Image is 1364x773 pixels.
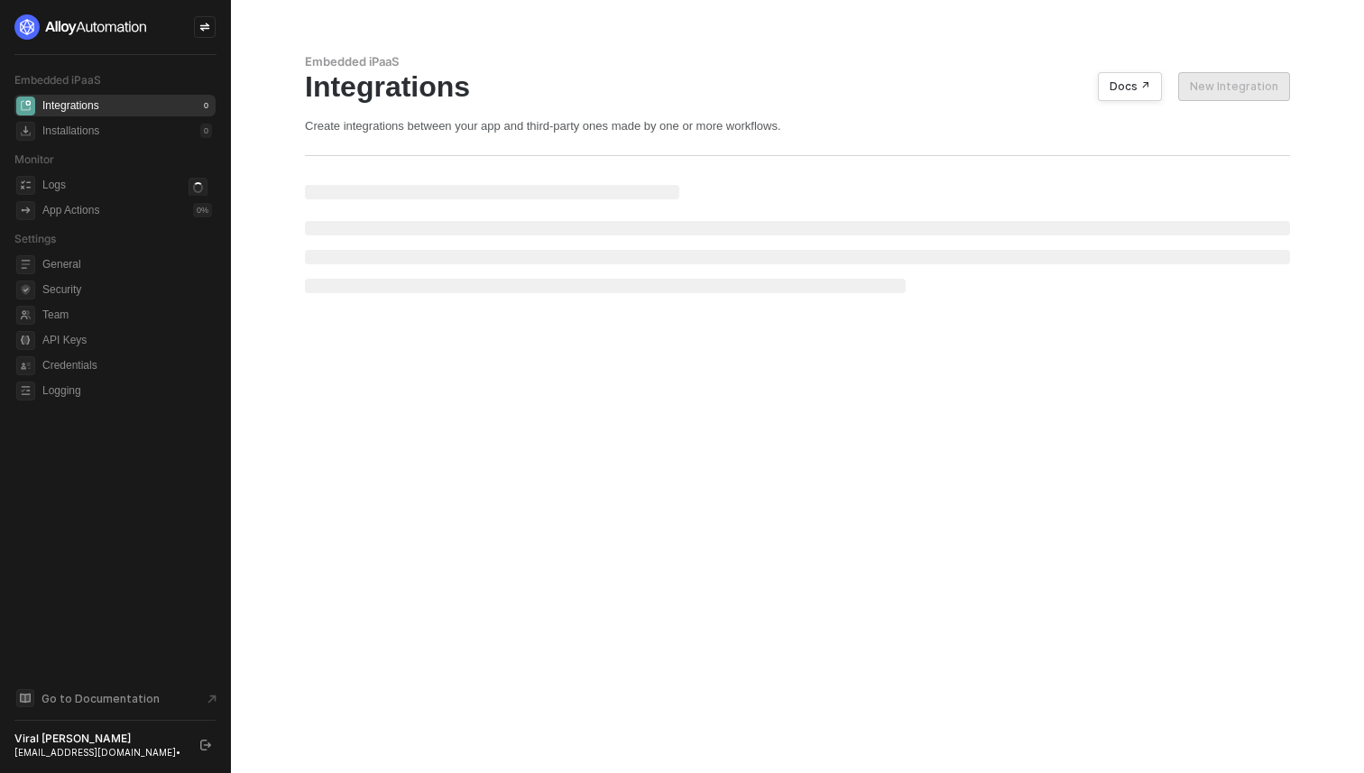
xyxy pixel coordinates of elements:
div: 0 [200,124,212,138]
div: Embedded iPaaS [305,54,1290,69]
span: document-arrow [203,690,221,708]
div: App Actions [42,203,99,218]
span: General [42,253,212,275]
span: logout [200,740,211,750]
span: Embedded iPaaS [14,73,101,87]
div: 0 % [193,203,212,217]
span: API Keys [42,329,212,351]
span: Settings [14,232,56,245]
span: logging [16,382,35,400]
span: Team [42,304,212,326]
span: icon-swap [199,22,210,32]
div: Create integrations between your app and third-party ones made by one or more workflows. [305,118,1290,133]
span: icon-app-actions [16,201,35,220]
button: Docs ↗ [1098,72,1162,101]
div: [EMAIL_ADDRESS][DOMAIN_NAME] • [14,746,184,759]
div: Integrations [305,69,1290,104]
span: Monitor [14,152,54,166]
a: logo [14,14,216,40]
span: credentials [16,356,35,375]
span: icon-loader [189,178,207,197]
a: Knowledge Base [14,687,217,709]
div: Installations [42,124,99,139]
div: Viral [PERSON_NAME] [14,732,184,746]
span: installations [16,122,35,141]
span: security [16,281,35,299]
div: Logs [42,178,66,193]
span: api-key [16,331,35,350]
span: documentation [16,689,34,707]
img: logo [14,14,148,40]
span: team [16,306,35,325]
div: Integrations [42,98,99,114]
span: general [16,255,35,274]
button: New Integration [1178,72,1290,101]
span: icon-logs [16,176,35,195]
span: integrations [16,97,35,115]
div: Docs ↗ [1110,79,1150,94]
span: Logging [42,380,212,401]
span: Go to Documentation [41,691,160,706]
span: Security [42,279,212,300]
div: 0 [200,98,212,113]
span: Credentials [42,354,212,376]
